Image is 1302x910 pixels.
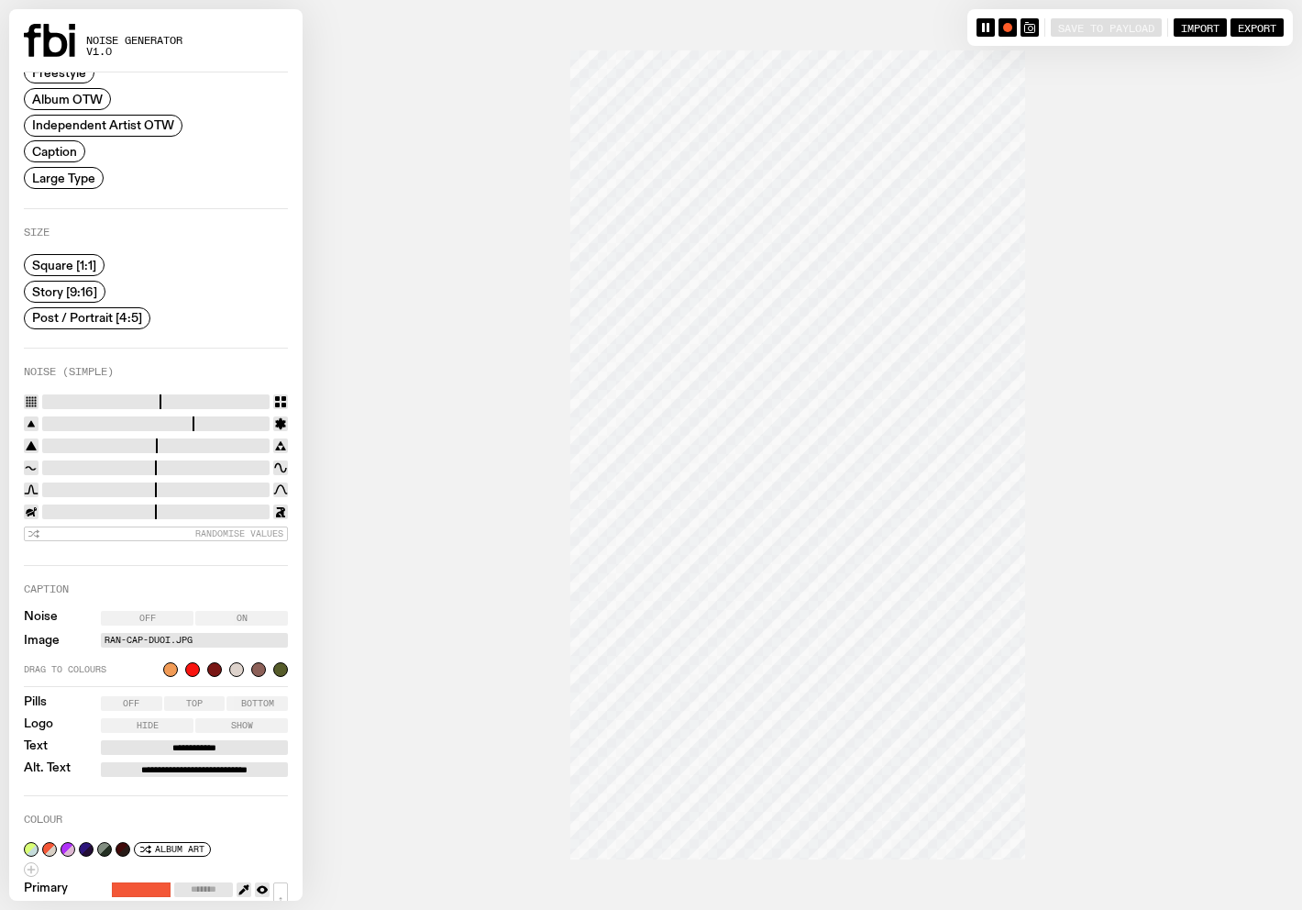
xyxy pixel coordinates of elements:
label: Text [24,740,48,755]
label: Colour [24,815,62,825]
span: v1.0 [86,47,182,57]
span: Noise Generator [86,36,182,46]
span: Export [1238,21,1276,33]
span: Save to Payload [1058,21,1154,33]
label: Image [24,635,60,647]
label: Logo [24,718,53,733]
label: Caption [24,584,69,594]
span: On [237,614,248,623]
span: Randomise Values [195,528,283,538]
button: Randomise Values [24,527,288,541]
label: Primary [24,882,68,897]
span: Story [9:16] [32,284,97,298]
label: Size [24,227,50,238]
span: Off [123,699,139,708]
span: Top [186,699,203,708]
span: Post / Portrait [4:5] [32,311,142,325]
span: Show [231,721,253,730]
span: Independent Artist OTW [32,118,174,132]
span: Album Art [155,844,204,854]
span: Freestyle [32,66,86,80]
label: Pills [24,696,47,711]
label: Noise (Simple) [24,367,114,377]
button: Save to Payload [1051,18,1162,37]
label: Ran-Cap-Duoi.jpg [105,633,284,648]
button: Export [1230,18,1284,37]
span: Drag to colours [24,665,156,674]
span: Square [1:1] [32,259,96,272]
span: Album OTW [32,92,103,105]
span: Caption [32,145,77,159]
span: Hide [137,721,159,730]
span: Off [139,614,156,623]
label: Alt. Text [24,762,71,777]
label: Noise [24,611,58,626]
button: Album Art [134,842,211,857]
span: Large Type [32,171,95,184]
span: Bottom [241,699,274,708]
button: Import [1174,18,1227,37]
span: Import [1181,21,1219,33]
